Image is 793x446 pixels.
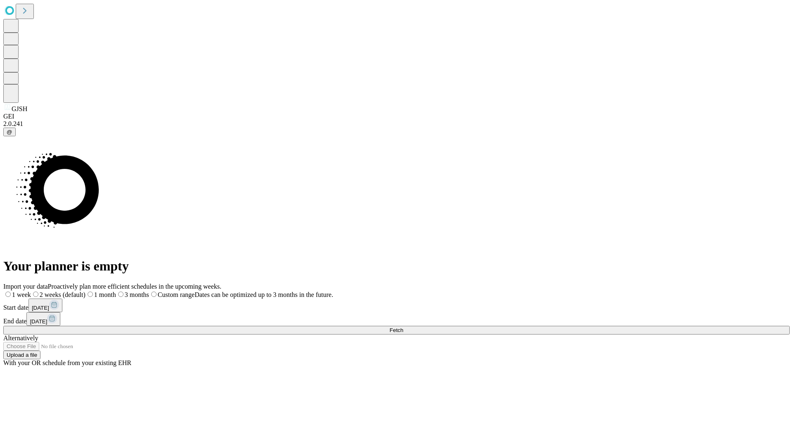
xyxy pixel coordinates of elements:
span: 3 months [125,291,149,298]
span: Proactively plan more efficient schedules in the upcoming weeks. [48,283,221,290]
span: Dates can be optimized up to 3 months in the future. [195,291,333,298]
button: Upload a file [3,351,40,359]
input: 1 week [5,292,11,297]
div: End date [3,312,790,326]
input: 1 month [88,292,93,297]
span: With your OR schedule from your existing EHR [3,359,131,366]
div: Start date [3,299,790,312]
span: @ [7,129,12,135]
span: 1 month [94,291,116,298]
span: 2 weeks (default) [40,291,85,298]
input: 3 months [118,292,123,297]
span: Import your data [3,283,48,290]
button: [DATE] [28,299,62,312]
span: [DATE] [32,305,49,311]
div: GEI [3,113,790,120]
span: Alternatively [3,334,38,342]
button: @ [3,128,16,136]
div: 2.0.241 [3,120,790,128]
span: Custom range [158,291,195,298]
span: Fetch [389,327,403,333]
input: Custom rangeDates can be optimized up to 3 months in the future. [151,292,157,297]
button: Fetch [3,326,790,334]
span: GJSH [12,105,27,112]
button: [DATE] [26,312,60,326]
h1: Your planner is empty [3,259,790,274]
input: 2 weeks (default) [33,292,38,297]
span: 1 week [12,291,31,298]
span: [DATE] [30,318,47,325]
